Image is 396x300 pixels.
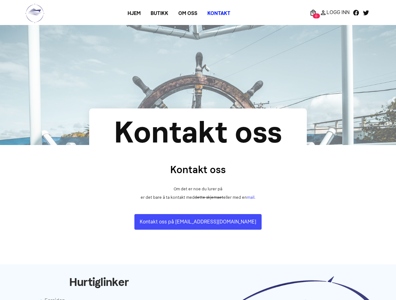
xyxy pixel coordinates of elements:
[247,195,255,200] a: mail.
[25,185,371,207] p: Om det er noe du lurer på er det bare å ta kontakt med eller med en
[173,8,202,19] a: Om oss
[123,8,146,19] a: Hjem
[25,162,371,177] h2: Kontakt oss
[134,214,262,230] a: Kontakt oss på [EMAIL_ADDRESS][DOMAIN_NAME]
[202,8,235,19] a: Kontakt
[146,8,173,19] a: Butikk
[195,195,223,200] s: dette skjemaet
[308,9,318,16] a: 0
[25,3,45,23] img: logo
[318,9,351,16] a: Logg Inn
[313,13,320,18] span: 0
[109,110,287,155] div: Kontakt oss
